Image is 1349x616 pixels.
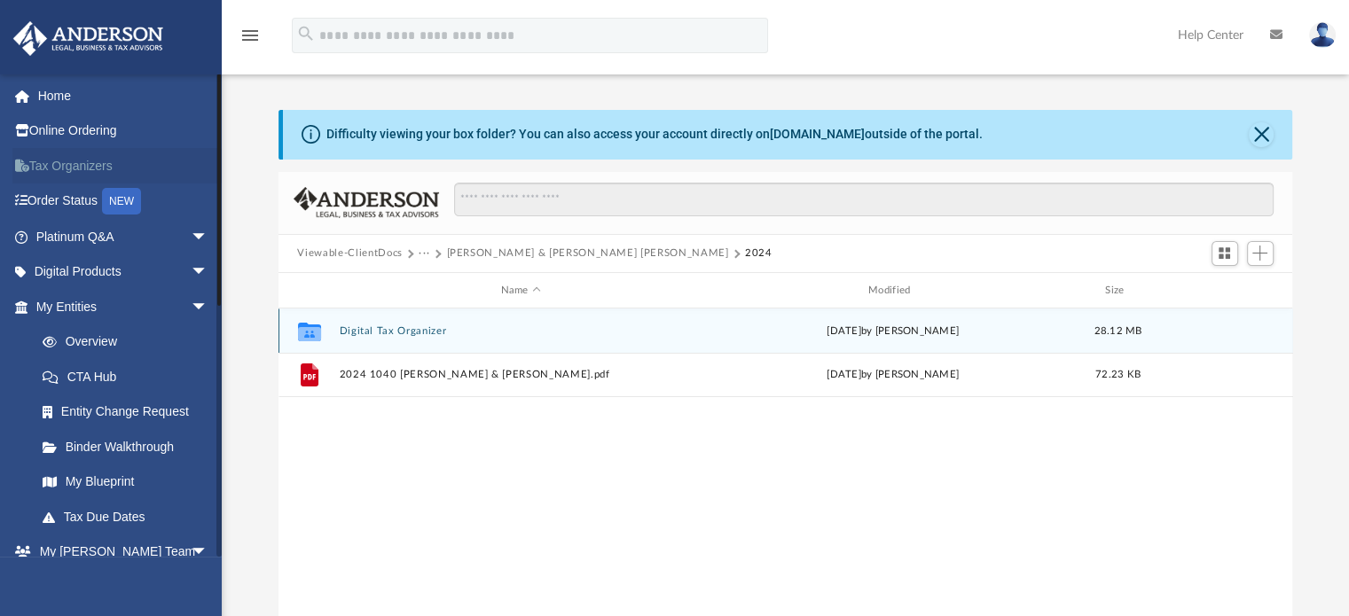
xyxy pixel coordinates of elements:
a: Binder Walkthrough [25,429,235,464]
img: Anderson Advisors Platinum Portal [8,21,169,56]
a: Overview [25,324,235,360]
button: Digital Tax Organizer [339,325,702,337]
div: Difficulty viewing your box folder? You can also access your account directly on outside of the p... [326,125,983,144]
a: [DOMAIN_NAME] [770,127,865,141]
button: ··· [419,246,430,261]
div: Size [1082,283,1153,299]
button: Close [1249,122,1274,147]
a: CTA Hub [25,359,235,394]
div: id [1161,283,1285,299]
button: 2024 [745,246,773,261]
a: Tax Organizers [12,148,235,183]
div: [DATE] by [PERSON_NAME] [710,368,1074,384]
span: arrow_drop_down [191,254,226,291]
button: Add [1247,241,1274,266]
a: Digital Productsarrow_drop_down [12,254,235,290]
a: menu [239,34,261,46]
div: [DATE] by [PERSON_NAME] [710,324,1074,339]
img: User Pic [1309,22,1336,48]
span: arrow_drop_down [191,219,226,255]
button: [PERSON_NAME] & [PERSON_NAME] [PERSON_NAME] [446,246,728,261]
span: arrow_drop_down [191,534,226,571]
a: Online Ordering [12,113,235,149]
span: arrow_drop_down [191,289,226,325]
a: Home [12,78,235,113]
span: 72.23 KB [1094,370,1140,380]
button: Viewable-ClientDocs [297,246,402,261]
i: search [296,24,316,43]
div: id [286,283,330,299]
a: My [PERSON_NAME] Teamarrow_drop_down [12,534,226,570]
a: Order StatusNEW [12,183,235,220]
div: NEW [102,188,141,214]
a: Platinum Q&Aarrow_drop_down [12,219,235,254]
span: 28.12 MB [1094,326,1141,336]
a: Tax Due Dates [25,499,235,534]
button: 2024 1040 [PERSON_NAME] & [PERSON_NAME].pdf [339,370,702,381]
a: My Blueprint [25,464,226,500]
div: Name [338,283,702,299]
i: menu [239,25,261,46]
input: Search files and folders [454,183,1273,216]
a: Entity Change Request [25,394,235,430]
div: Modified [710,283,1075,299]
button: Switch to Grid View [1212,241,1238,266]
a: My Entitiesarrow_drop_down [12,289,235,324]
